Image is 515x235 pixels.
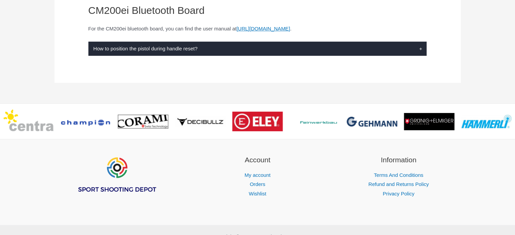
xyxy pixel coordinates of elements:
a: Orders [250,181,265,187]
a: Refund and Returns Policy [368,181,429,187]
a: [URL][DOMAIN_NAME] [236,26,290,31]
img: brand logo [232,112,283,131]
h2: Account [195,155,320,165]
h2: Information [337,155,461,165]
nav: Account [195,170,320,199]
label: How to position the pistol during handle reset? [88,42,427,56]
aside: Footer Widget 1 [55,155,179,209]
a: Privacy Policy [383,191,414,196]
a: Terms And Conditions [374,172,423,178]
aside: Footer Widget 3 [337,155,461,198]
p: For the CM200ei bluetooth board, you can find the user manual at . [88,24,427,33]
h2: CM200ei Bluetooth Board [88,4,427,17]
nav: Information [337,170,461,199]
a: My account [244,172,271,178]
aside: Footer Widget 2 [195,155,320,198]
a: Wishlist [249,191,266,196]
